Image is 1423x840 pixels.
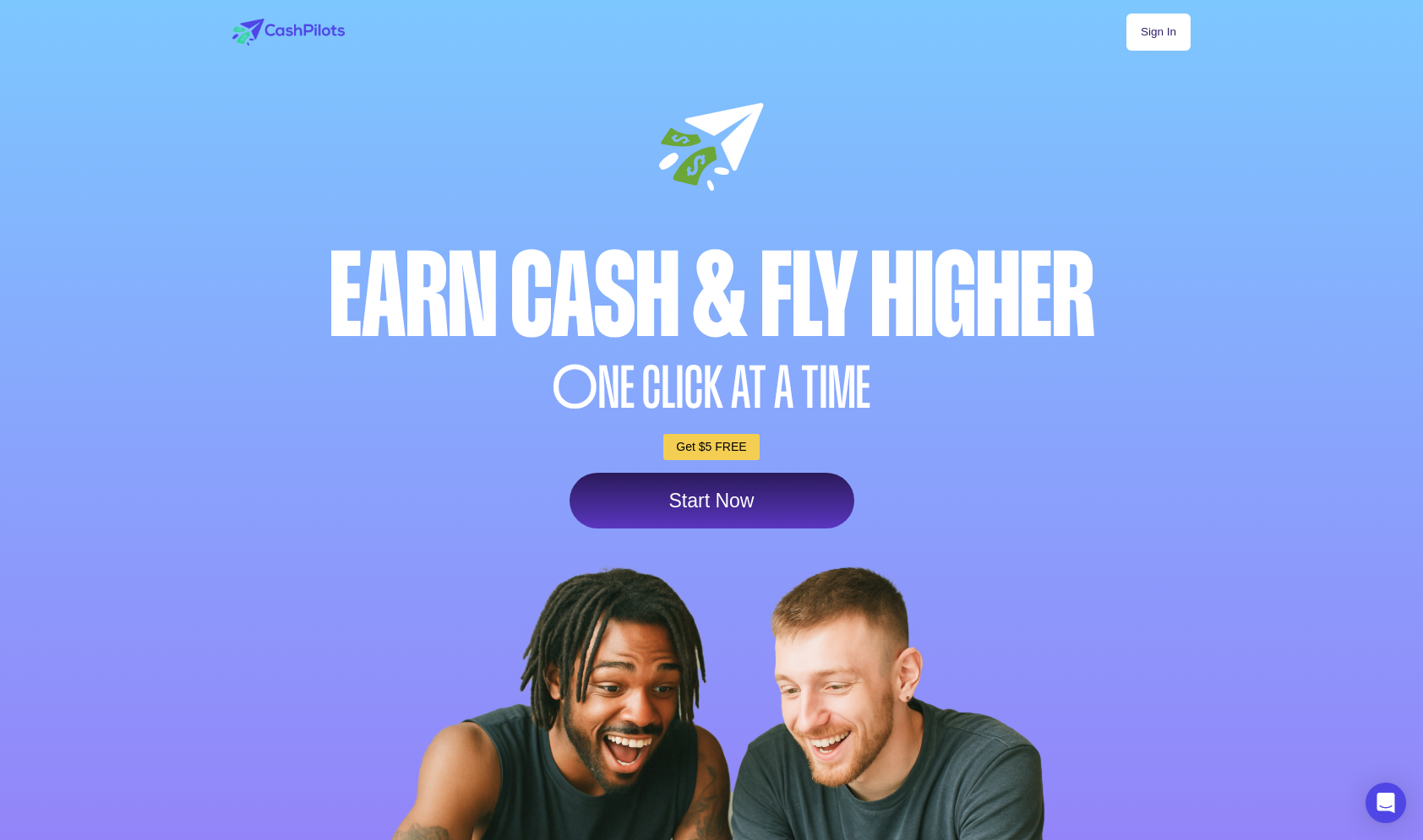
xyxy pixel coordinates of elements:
[553,359,598,417] span: O
[663,434,759,460] a: Get $5 FREE
[1126,14,1191,51] a: Sign In
[1366,783,1406,823] div: Open Intercom Messenger
[228,237,1195,355] div: Earn Cash & Fly higher
[570,473,854,528] a: Start Now
[228,359,1195,417] div: NE CLICK AT A TIME
[232,19,345,46] img: logo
